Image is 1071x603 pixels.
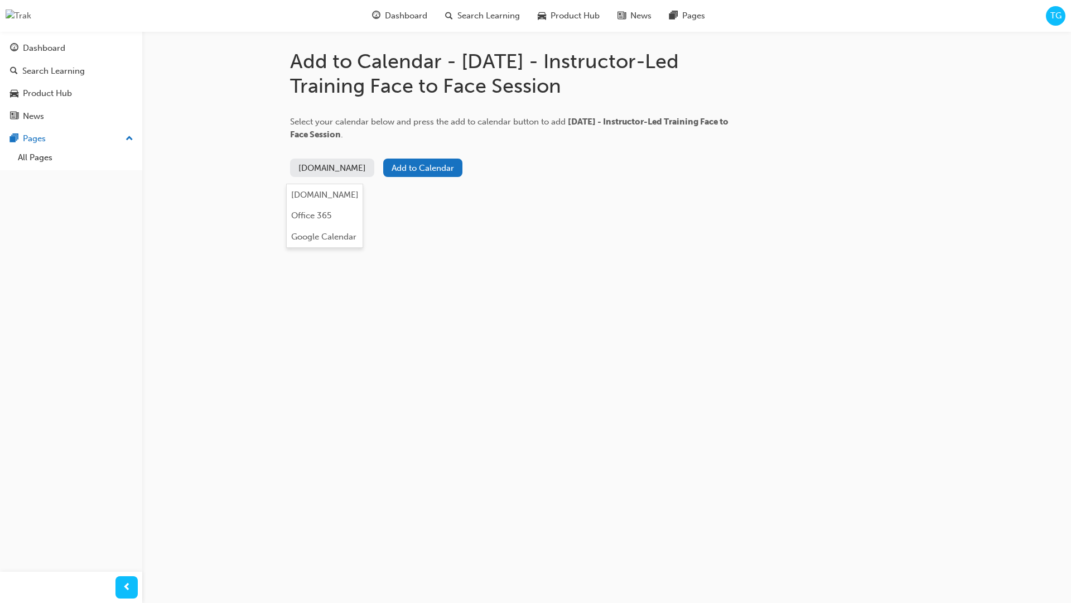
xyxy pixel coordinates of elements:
[660,4,714,27] a: pages-iconPages
[126,132,133,146] span: up-icon
[363,4,436,27] a: guage-iconDashboard
[4,83,138,104] a: Product Hub
[445,9,453,23] span: search-icon
[529,4,609,27] a: car-iconProduct Hub
[10,44,18,54] span: guage-icon
[291,231,356,243] div: Google Calendar
[291,209,331,222] div: Office 365
[436,4,529,27] a: search-iconSearch Learning
[551,9,600,22] span: Product Hub
[1050,9,1062,22] span: TG
[4,106,138,127] a: News
[4,38,138,59] a: Dashboard
[10,66,18,76] span: search-icon
[291,189,359,202] div: [DOMAIN_NAME]
[457,9,520,22] span: Search Learning
[290,159,374,177] button: [DOMAIN_NAME]
[1046,6,1065,26] button: TG
[383,159,462,177] button: Add to Calendar
[4,36,138,128] button: DashboardSearch LearningProduct HubNews
[22,65,85,78] div: Search Learning
[609,4,660,27] a: news-iconNews
[385,9,427,22] span: Dashboard
[10,89,18,99] span: car-icon
[617,9,626,23] span: news-icon
[290,117,729,140] span: Select your calendar below and press the add to calendar button to add .
[287,205,363,227] button: Office 365
[6,9,31,22] img: Trak
[23,110,44,123] div: News
[13,149,138,166] a: All Pages
[287,226,363,247] button: Google Calendar
[4,128,138,149] button: Pages
[290,49,736,98] h1: Add to Calendar - [DATE] - Instructor-Led Training Face to Face Session
[538,9,546,23] span: car-icon
[10,134,18,144] span: pages-icon
[630,9,652,22] span: News
[287,184,363,205] button: [DOMAIN_NAME]
[669,9,678,23] span: pages-icon
[682,9,705,22] span: Pages
[23,132,46,145] div: Pages
[23,42,65,55] div: Dashboard
[372,9,380,23] span: guage-icon
[123,581,131,595] span: prev-icon
[10,112,18,122] span: news-icon
[290,117,729,140] span: [DATE] - Instructor-Led Training Face to Face Session
[4,61,138,82] a: Search Learning
[23,87,72,100] div: Product Hub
